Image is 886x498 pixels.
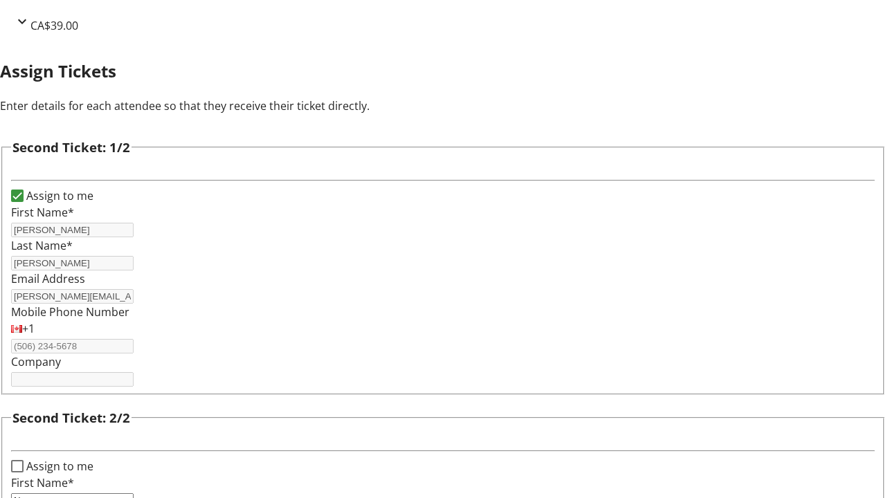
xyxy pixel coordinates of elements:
[11,339,134,353] input: (506) 234-5678
[11,354,61,369] label: Company
[24,187,93,204] label: Assign to me
[30,18,78,33] span: CA$39.00
[11,304,129,320] label: Mobile Phone Number
[12,408,130,427] h3: Second Ticket: 2/2
[11,271,85,286] label: Email Address
[24,458,93,474] label: Assign to me
[11,238,73,253] label: Last Name*
[11,205,74,220] label: First Name*
[11,475,74,490] label: First Name*
[12,138,130,157] h3: Second Ticket: 1/2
